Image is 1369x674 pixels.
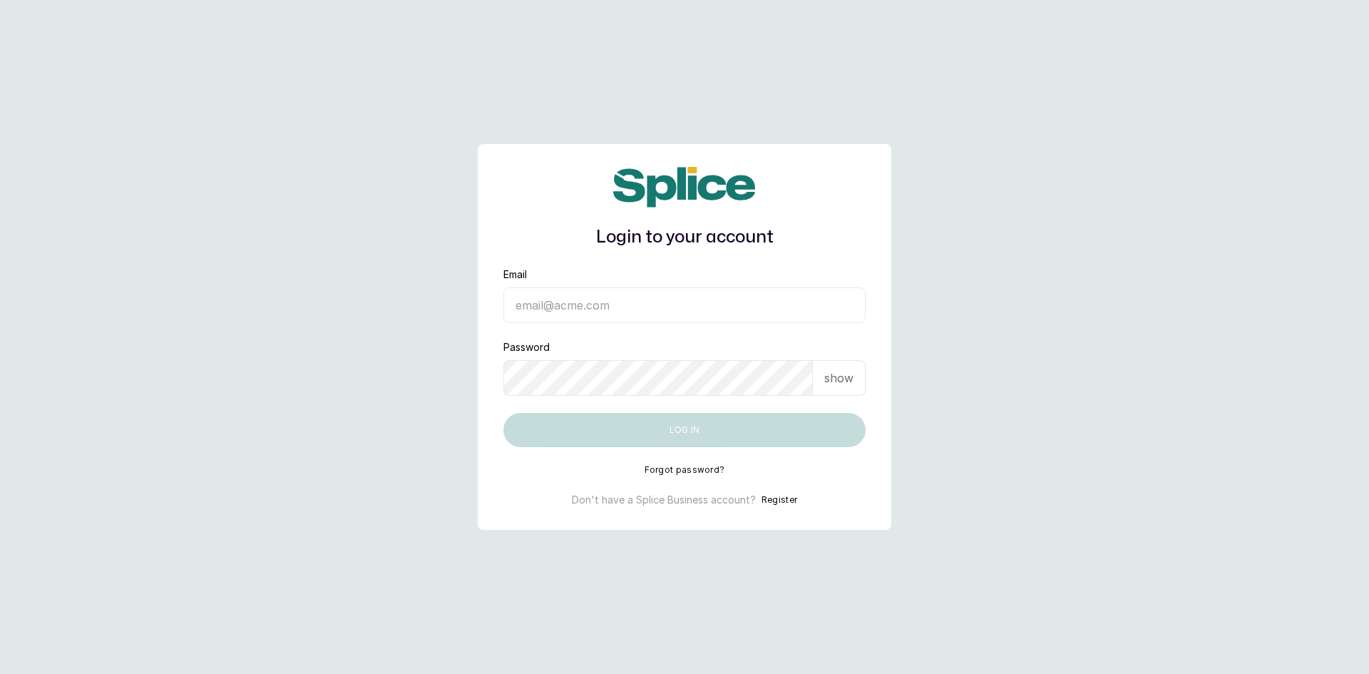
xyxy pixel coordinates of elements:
p: show [824,369,853,387]
button: Forgot password? [645,464,725,476]
p: Don't have a Splice Business account? [572,493,756,507]
label: Email [503,267,527,282]
label: Password [503,340,550,354]
button: Register [762,493,797,507]
button: Log in [503,413,866,447]
h1: Login to your account [503,225,866,250]
input: email@acme.com [503,287,866,323]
